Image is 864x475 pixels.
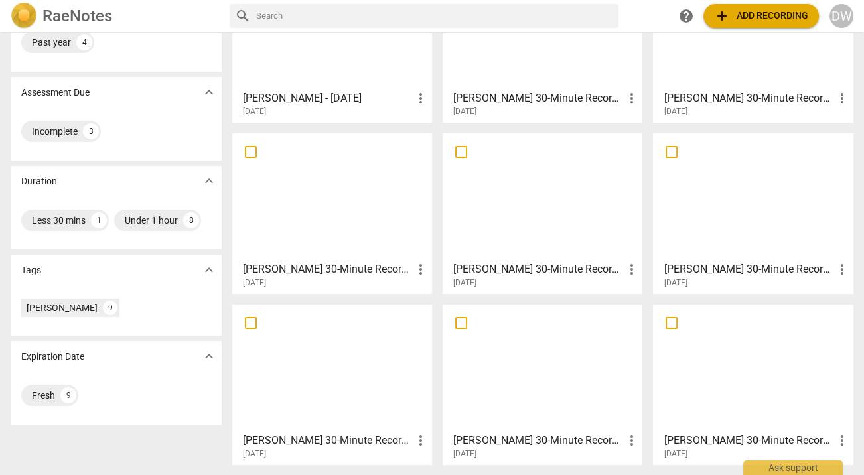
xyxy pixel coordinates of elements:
button: Upload [703,4,819,28]
h3: Dominic Massa 30-Minute Recording [664,261,833,277]
span: more_vert [834,261,850,277]
div: Ask support [743,460,843,475]
a: Help [674,4,698,28]
div: Past year [32,36,71,49]
h2: RaeNotes [42,7,112,25]
a: [PERSON_NAME] 30-Minute Recording (1)[DATE] [237,309,427,459]
button: Show more [199,171,219,191]
a: [PERSON_NAME] 30-Minute Recording[DATE] [658,309,848,459]
div: Fresh [32,389,55,402]
button: Show more [199,260,219,280]
p: Assessment Due [21,86,90,100]
a: LogoRaeNotes [11,3,219,29]
span: [DATE] [664,277,687,289]
button: Show more [199,82,219,102]
span: [DATE] [243,448,266,460]
img: Logo [11,3,37,29]
span: more_vert [413,90,429,106]
p: Expiration Date [21,350,84,364]
div: 3 [83,123,99,139]
div: Less 30 mins [32,214,86,227]
span: more_vert [623,433,639,448]
span: more_vert [623,261,639,277]
h3: Melissa Willowhawk 30-Minute Recording [453,90,623,106]
div: 8 [183,212,199,228]
a: [PERSON_NAME] 30-Minute Recording (2)[DATE] [237,138,427,288]
a: [PERSON_NAME] 30-Minute Recording[DATE] [447,138,638,288]
span: expand_more [201,84,217,100]
span: search [235,8,251,24]
input: Search [256,5,614,27]
div: 1 [91,212,107,228]
div: 9 [60,387,76,403]
span: expand_more [201,348,217,364]
button: DW [829,4,853,28]
h3: Roslyn McLarty 30-Minute Recording [664,433,833,448]
span: [DATE] [453,277,476,289]
span: expand_more [201,173,217,189]
h3: Patty - Sep 11 2025 [243,90,413,106]
span: help [678,8,694,24]
span: more_vert [413,433,429,448]
span: [DATE] [664,448,687,460]
span: [DATE] [664,106,687,117]
span: more_vert [413,261,429,277]
h3: Ruth Olney 30-Minute Recording [664,90,833,106]
a: [PERSON_NAME] 30-Minute Recording[DATE] [447,309,638,459]
h3: Wilma Lefler 30-Minute Recording (2) [243,261,413,277]
span: [DATE] [453,448,476,460]
p: Duration [21,174,57,188]
span: [DATE] [243,277,266,289]
span: [DATE] [453,106,476,117]
span: add [714,8,730,24]
span: expand_more [201,262,217,278]
h3: Shelley Ballance Ellis 30-Minute Recording [453,261,623,277]
div: 4 [76,34,92,50]
button: Show more [199,346,219,366]
h3: Madeleine Harland 30-Minute Recording (1) [243,433,413,448]
span: [DATE] [243,106,266,117]
div: [PERSON_NAME] [27,301,98,314]
p: Tags [21,263,41,277]
span: more_vert [623,90,639,106]
span: more_vert [834,90,850,106]
div: Under 1 hour [125,214,178,227]
div: Incomplete [32,125,78,138]
h3: Wilma Lefler 30-Minute Recording [453,433,623,448]
span: Add recording [714,8,808,24]
span: more_vert [834,433,850,448]
div: 9 [103,301,117,315]
a: [PERSON_NAME] 30-Minute Recording[DATE] [658,138,848,288]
